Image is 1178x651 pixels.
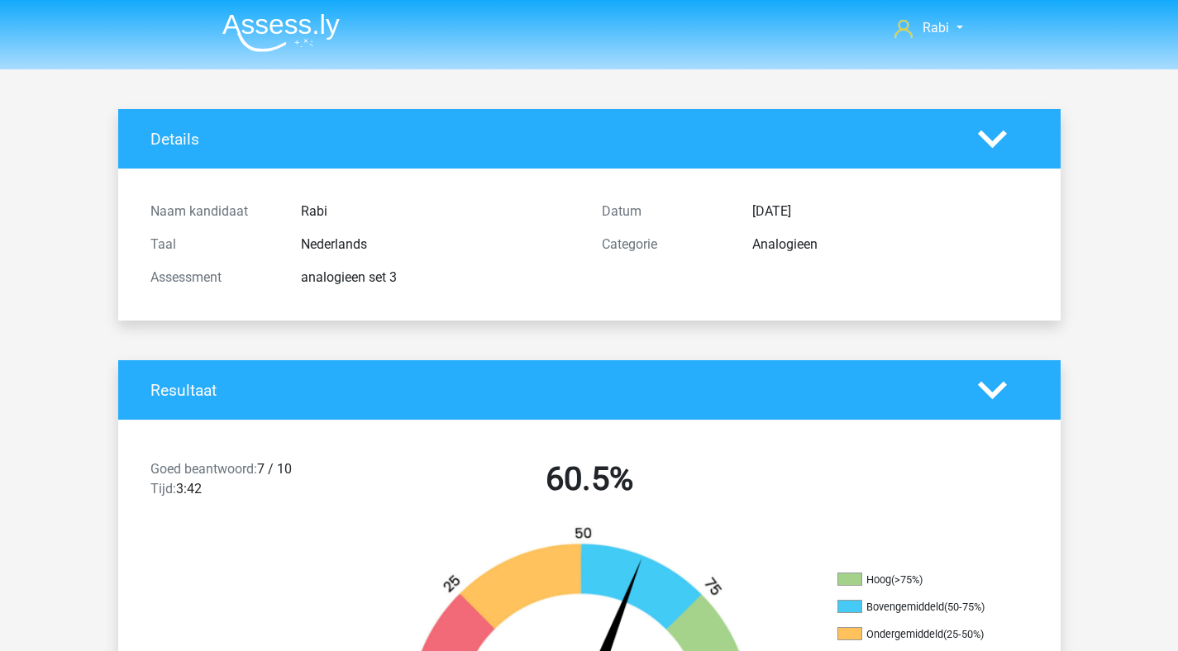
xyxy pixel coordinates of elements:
div: [DATE] [740,202,1041,221]
li: Bovengemiddeld [837,600,1003,615]
h4: Details [150,130,953,149]
div: (50-75%) [944,601,985,613]
div: Naam kandidaat [138,202,289,221]
div: Analogieen [740,235,1041,254]
div: 7 / 10 3:42 [138,459,364,506]
div: (>75%) [891,573,923,586]
li: Hoog [837,573,1003,587]
span: Tijd: [150,481,176,497]
span: Rabi [923,20,949,36]
div: (25-50%) [943,628,984,640]
img: Assessly [222,13,340,52]
div: Nederlands [289,235,589,254]
div: Rabi [289,202,589,221]
a: Rabi [888,18,969,38]
div: Categorie [589,235,740,254]
h2: 60.5% [376,459,803,499]
div: Taal [138,235,289,254]
div: Assessment [138,268,289,287]
span: Goed beantwoord: [150,461,257,477]
li: Ondergemiddeld [837,627,1003,642]
h4: Resultaat [150,381,953,400]
div: Datum [589,202,740,221]
div: analogieen set 3 [289,268,589,287]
